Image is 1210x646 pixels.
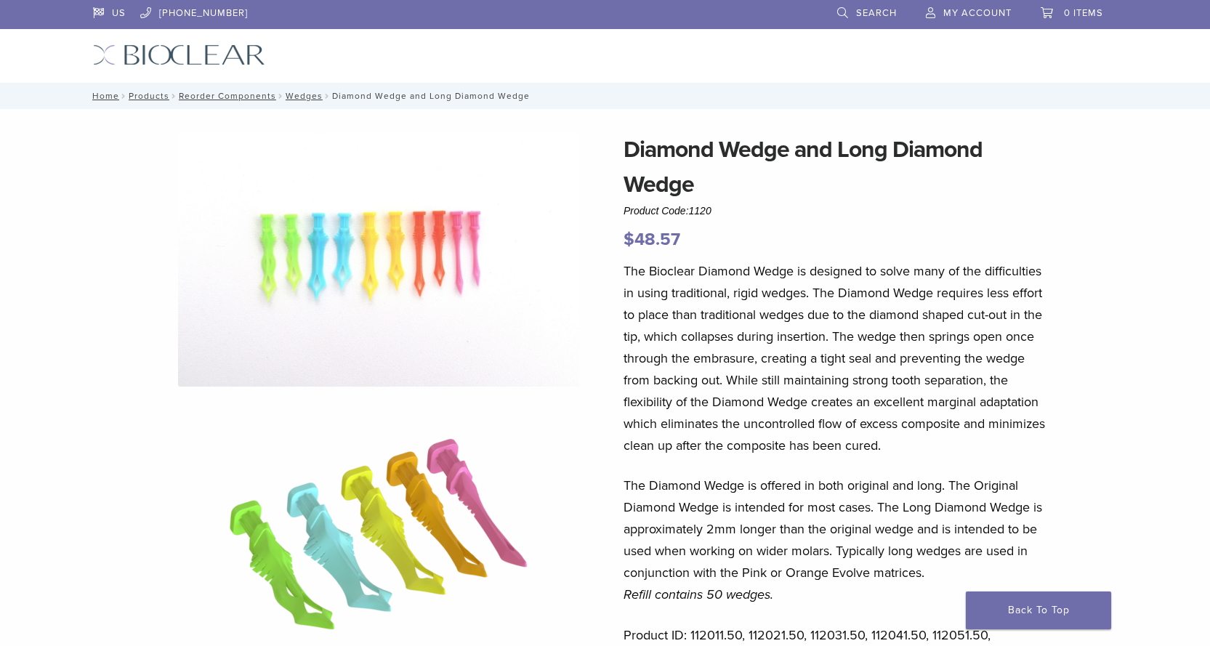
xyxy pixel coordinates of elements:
h1: Diamond Wedge and Long Diamond Wedge [624,132,1051,202]
span: $ [624,229,634,250]
img: DSC_0187_v3-1920x1218-1.png [178,132,579,387]
a: Products [129,91,169,101]
span: / [276,92,286,100]
a: Home [88,91,119,101]
span: My Account [943,7,1012,19]
a: Wedges [286,91,323,101]
span: Product Code: [624,205,711,217]
span: Search [856,7,897,19]
span: / [169,92,179,100]
span: / [323,92,332,100]
p: The Bioclear Diamond Wedge is designed to solve many of the difficulties in using traditional, ri... [624,260,1051,456]
nav: Diamond Wedge and Long Diamond Wedge [82,83,1129,109]
span: 0 items [1064,7,1103,19]
p: The Diamond Wedge is offered in both original and long. The Original Diamond Wedge is intended fo... [624,475,1051,605]
span: / [119,92,129,100]
a: Reorder Components [179,91,276,101]
a: Back To Top [966,592,1111,629]
span: 1120 [689,205,711,217]
img: Bioclear [93,44,265,65]
em: Refill contains 50 wedges. [624,586,773,602]
bdi: 48.57 [624,229,680,250]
